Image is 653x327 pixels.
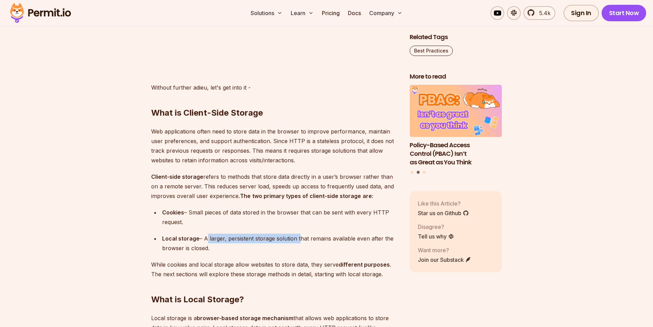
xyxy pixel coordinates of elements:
[151,260,399,279] p: While cookies and local storage allow websites to store data, they serve . The next sections will...
[410,85,502,175] div: Posts
[248,6,285,20] button: Solutions
[410,85,502,167] li: 2 of 3
[418,246,471,254] p: Want more?
[151,80,399,118] h2: What is Client-Side Storage
[240,192,251,199] strong: The
[411,171,413,174] button: Go to slide 1
[252,192,361,199] strong: two primary types of client-side storage
[162,235,199,242] strong: Local storage
[151,172,399,201] p: refers to methods that store data directly in a user’s browser rather than on a remote server. Th...
[339,261,390,268] strong: different purposes
[319,6,342,20] a: Pricing
[564,5,599,21] a: Sign In
[366,6,405,20] button: Company
[162,208,399,227] div: – Small pieces of data stored in the browser that can be sent with every HTTP request.
[151,127,399,165] p: Web applications often need to store data in the browser to improve performance, maintain user pr...
[410,85,502,167] a: Policy-Based Access Control (PBAC) Isn’t as Great as You ThinkPolicy-Based Access Control (PBAC) ...
[418,209,469,217] a: Star us on Github
[410,85,502,137] img: Policy-Based Access Control (PBAC) Isn’t as Great as You Think
[162,209,184,216] strong: Cookies
[418,223,454,231] p: Disagree?
[363,192,372,199] strong: are
[418,232,454,241] a: Tell us why
[523,6,555,20] a: 5.4k
[7,1,74,25] img: Permit logo
[151,173,203,180] strong: Client-side storage
[151,267,399,305] h2: What is Local Storage?
[535,9,551,17] span: 5.4k
[410,72,502,81] h2: More to read
[418,199,469,208] p: Like this Article?
[423,171,425,174] button: Go to slide 3
[416,171,420,174] button: Go to slide 2
[162,234,399,253] div: – A larger, persistent storage solution that remains available even after the browser is closed.
[288,6,316,20] button: Learn
[410,46,453,56] a: Best Practices
[197,315,293,322] strong: browser-based storage mechanism
[410,141,502,166] h3: Policy-Based Access Control (PBAC) Isn’t as Great as You Think
[345,6,364,20] a: Docs
[151,83,399,92] p: Without further adieu, let's get into it -
[602,5,646,21] a: Start Now
[410,33,502,42] h2: Related Tags
[418,256,471,264] a: Join our Substack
